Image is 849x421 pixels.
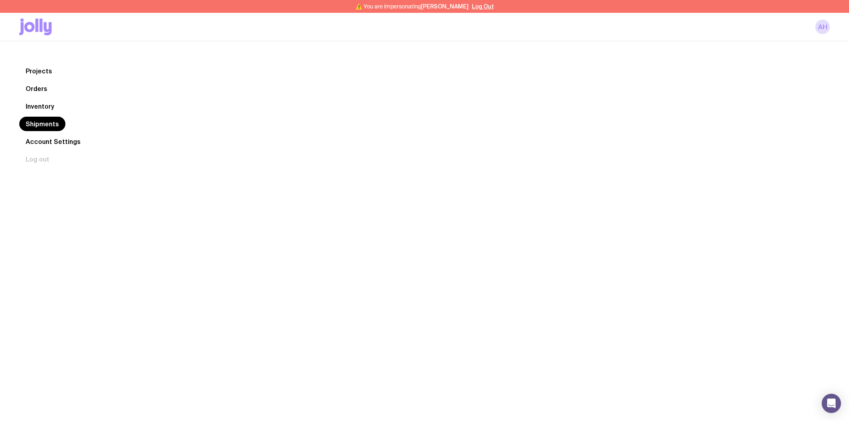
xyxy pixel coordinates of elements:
[355,3,469,10] span: ⚠️ You are impersonating
[19,117,65,131] a: Shipments
[19,152,56,166] button: Log out
[19,99,61,113] a: Inventory
[472,3,494,10] button: Log Out
[19,134,87,149] a: Account Settings
[19,64,59,78] a: Projects
[19,81,54,96] a: Orders
[822,394,841,413] div: Open Intercom Messenger
[421,3,469,10] span: [PERSON_NAME]
[815,20,830,34] a: AH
